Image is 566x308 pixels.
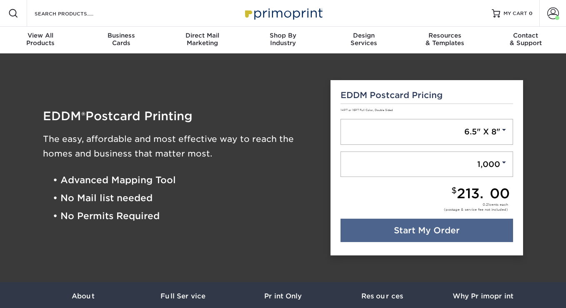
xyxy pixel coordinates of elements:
[485,32,566,47] div: & Support
[162,27,243,53] a: Direct MailMarketing
[81,32,162,39] span: Business
[53,171,318,189] li: • Advanced Mapping Tool
[433,292,533,300] h3: Why Primoprint
[404,32,485,39] span: Resources
[243,32,323,39] span: Shop By
[81,32,162,47] div: Cards
[241,4,325,22] img: Primoprint
[233,292,333,300] h3: Print Only
[133,292,233,300] h3: Full Service
[341,151,513,177] a: 1,000
[323,32,404,39] span: Design
[43,110,318,122] h1: EDDM Postcard Printing
[243,32,323,47] div: Industry
[323,27,404,53] a: DesignServices
[53,189,318,207] li: • No Mail list needed
[323,32,404,47] div: Services
[81,27,162,53] a: BusinessCards
[451,186,457,195] small: $
[341,90,513,100] h5: EDDM Postcard Pricing
[483,202,489,207] span: 0.21
[444,202,508,212] div: cents each (postage & service fee not included)
[404,27,485,53] a: Resources& Templates
[43,132,318,161] h3: The easy, affordable and most effective way to reach the homes and business that matter most.
[81,110,85,122] span: ®
[333,292,433,300] h3: Resources
[485,32,566,39] span: Contact
[404,32,485,47] div: & Templates
[529,10,533,16] span: 0
[33,292,133,300] h3: About
[243,27,323,53] a: Shop ByIndustry
[485,27,566,53] a: Contact& Support
[53,207,318,225] li: • No Permits Required
[162,32,243,47] div: Marketing
[162,32,243,39] span: Direct Mail
[503,10,527,17] span: MY CART
[457,185,510,202] span: 213.00
[34,8,115,18] input: SEARCH PRODUCTS.....
[341,219,513,242] a: Start My Order
[341,109,393,112] small: 14PT or 16PT Full Color, Double Sided
[341,119,513,145] a: 6.5" X 8"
